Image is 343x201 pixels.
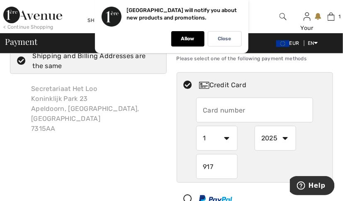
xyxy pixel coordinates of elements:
p: Close [218,36,231,42]
img: search the website [280,12,287,22]
div: Please select one of the following payment methods [177,48,333,69]
p: [GEOGRAPHIC_DATA] will notify you about new products and promotions. [127,7,237,21]
p: Allow [181,36,195,42]
iframe: Opens a widget where you can find more information [290,176,335,197]
span: 1 [339,13,341,20]
div: < Continue Shopping [3,23,54,31]
img: My Bag [328,12,335,22]
img: My Info [304,12,311,22]
img: Credit Card [199,82,209,89]
img: Euro [276,40,289,47]
a: 1 [319,12,343,22]
div: Shipping and Billing Addresses are the same [32,51,154,71]
a: Sign In [304,12,311,20]
div: Your [295,24,319,32]
div: Credit Card [199,80,327,90]
span: EN [308,40,318,46]
div: Shipping [87,17,112,24]
input: CVD [196,154,238,179]
img: 1ère Avenue [3,7,62,23]
div: Secretariaat Het Loo Koninklijk Park 23 Apeldoorn, [GEOGRAPHIC_DATA], [GEOGRAPHIC_DATA] 7315AA [24,77,167,140]
span: EUR [276,40,303,46]
span: Payment [5,37,37,46]
input: Card number [196,98,313,123]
